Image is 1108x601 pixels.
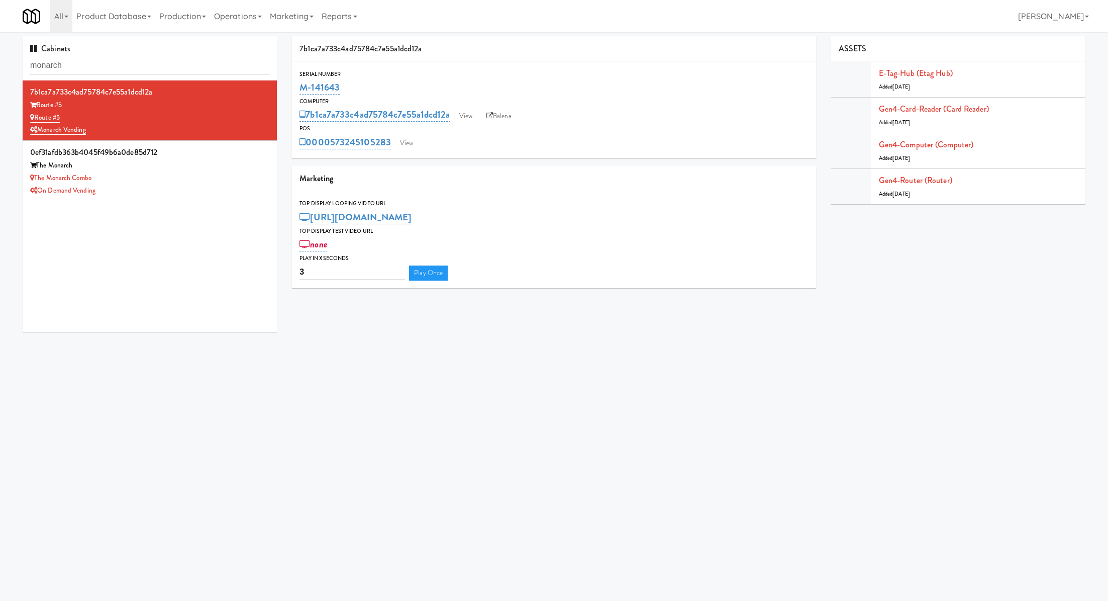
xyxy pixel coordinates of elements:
[892,83,910,91] span: [DATE]
[454,109,477,124] a: View
[30,99,269,112] div: Route #5
[879,67,953,79] a: E-tag-hub (Etag Hub)
[299,135,391,149] a: 0000573245105283
[23,8,40,25] img: Micromart
[892,119,910,126] span: [DATE]
[30,159,269,172] div: The Monarch
[23,141,277,201] li: 0ef31afdb363b4045f49b6a0de85d712The Monarch The Monarch ComboOn Demand Vending
[30,113,60,123] a: Route #5
[299,173,333,184] span: Marketing
[879,139,973,150] a: Gen4-computer (Computer)
[299,97,808,107] div: Computer
[879,175,952,186] a: Gen4-router (Router)
[299,69,808,79] div: Serial Number
[879,83,910,91] span: Added
[879,119,910,126] span: Added
[879,103,989,115] a: Gen4-card-reader (Card Reader)
[299,124,808,134] div: POS
[299,199,808,209] div: Top Display Looping Video Url
[299,237,327,251] a: none
[30,145,269,160] div: 0ef31afdb363b4045f49b6a0de85d712
[481,109,517,124] a: Balena
[30,186,95,195] a: On Demand Vending
[879,154,910,162] span: Added
[299,80,340,95] a: M-141643
[395,136,418,151] a: View
[839,43,867,54] span: ASSETS
[409,266,448,281] a: Play Once
[879,190,910,198] span: Added
[23,80,277,141] li: 7b1ca7a733c4ad75784c7e55a1dcd12aRoute #5 Route #5Monarch Vending
[30,173,91,183] a: The Monarch Combo
[30,43,70,54] span: Cabinets
[30,84,269,100] div: 7b1ca7a733c4ad75784c7e55a1dcd12a
[299,210,412,224] a: [URL][DOMAIN_NAME]
[292,36,816,62] div: 7b1ca7a733c4ad75784c7e55a1dcd12a
[299,108,450,122] a: 7b1ca7a733c4ad75784c7e55a1dcd12a
[299,226,808,236] div: Top Display Test Video Url
[299,253,808,264] div: Play in X seconds
[892,190,910,198] span: [DATE]
[30,56,269,75] input: Search cabinets
[30,125,86,135] a: Monarch Vending
[892,154,910,162] span: [DATE]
